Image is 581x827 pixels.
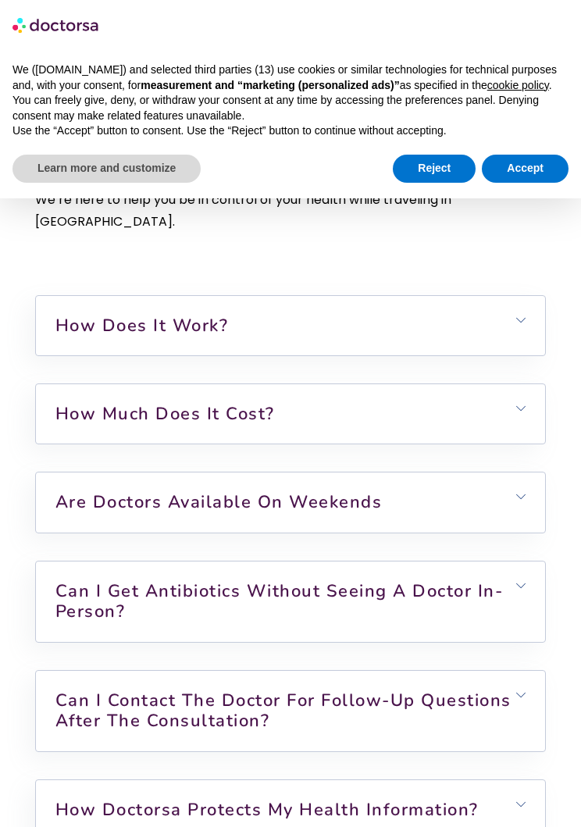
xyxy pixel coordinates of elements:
[36,671,546,751] h6: Can I contact the doctor for follow-up questions after the consultation?
[141,79,399,91] strong: measurement and “marketing (personalized ads)”
[487,79,549,91] a: cookie policy
[393,155,476,183] button: Reject
[36,472,546,532] h6: Are doctors available on weekends
[36,561,546,642] h6: Can I get antibiotics without seeing a doctor in-person?
[12,62,569,93] p: We ([DOMAIN_NAME]) and selected third parties (13) use cookies or similar technologies for techni...
[12,93,569,123] p: You can freely give, deny, or withdraw your consent at any time by accessing the preferences pane...
[55,490,383,514] a: Are doctors available on weekends
[36,296,546,355] h6: How does it work?
[55,689,511,733] a: Can I contact the doctor for follow-up questions after the consultation?
[55,798,479,822] a: How Doctorsa protects my health information?
[36,384,546,444] h6: How much does it cost?
[35,189,547,233] p: We’re here to help you be in control of your health while traveling in [GEOGRAPHIC_DATA].
[12,155,201,183] button: Learn more and customize
[55,314,229,337] a: How does it work?
[12,12,100,37] img: logo
[55,579,504,623] a: Can I get antibiotics without seeing a doctor in-person?
[482,155,569,183] button: Accept
[55,402,275,426] a: How much does it cost?
[12,123,569,139] p: Use the “Accept” button to consent. Use the “Reject” button to continue without accepting.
